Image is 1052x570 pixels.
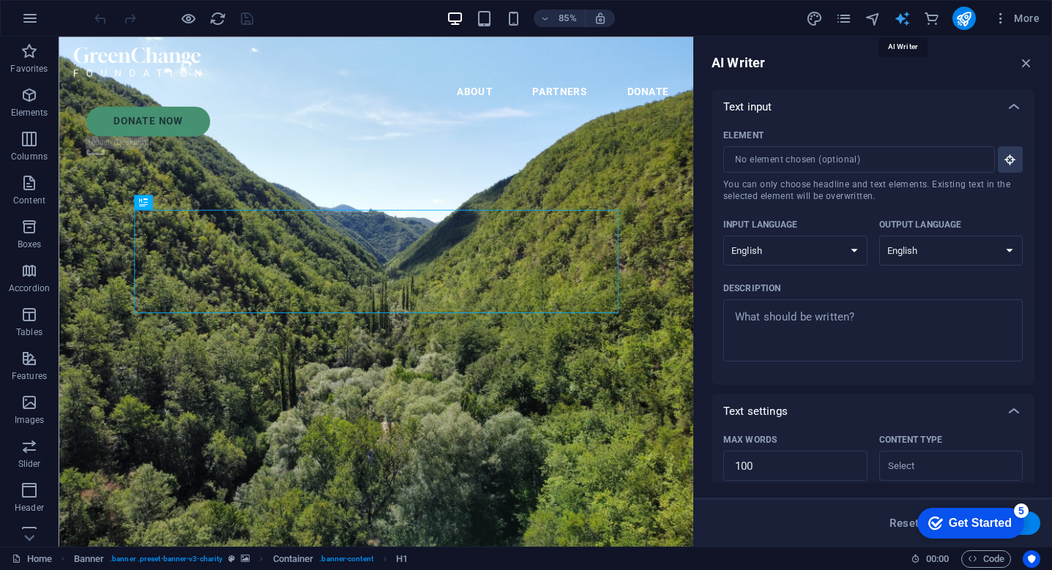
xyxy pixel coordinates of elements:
[723,434,777,446] p: Max words
[74,550,105,568] span: Click to select. Double-click to edit
[712,89,1034,124] div: Text input
[923,10,940,27] i: Commerce
[723,100,772,114] p: Text input
[108,3,123,18] div: 5
[228,555,235,563] i: This element is a customizable preset
[209,10,226,27] button: reload
[18,239,42,250] p: Boxes
[110,550,223,568] span: . banner .preset-banner-v3-charity
[723,146,985,173] input: ElementYou can only choose headline and text elements. Existing text in the selected element will...
[15,414,45,426] p: Images
[9,282,50,294] p: Accordion
[534,10,586,27] button: 85%
[884,455,995,476] input: Content typeClear
[712,394,1034,429] div: Text settings
[12,550,52,568] a: Click to cancel selection. Double-click to open Pages
[881,511,927,535] button: Reset
[911,550,950,568] h6: Session time
[865,10,881,27] i: Navigator
[926,550,949,568] span: 00 00
[556,10,579,27] h6: 85%
[723,219,798,230] p: Input language
[241,555,250,563] i: This element contains a background
[993,11,1040,26] span: More
[43,16,106,29] div: Get Started
[879,219,962,230] p: Output language
[879,236,1023,266] select: Output language
[835,10,852,27] i: Pages (Ctrl+Alt+S)
[835,10,853,27] button: pages
[955,10,972,27] i: Publish
[723,451,868,481] input: Max words
[10,63,48,75] p: Favorites
[18,458,41,470] p: Slider
[13,195,45,206] p: Content
[15,502,44,514] p: Header
[273,550,314,568] span: Click to select. Double-click to edit
[594,12,607,25] i: On resize automatically adjust zoom level to fit chosen device.
[923,10,941,27] button: commerce
[723,404,788,419] p: Text settings
[12,370,47,382] p: Features
[16,326,42,338] p: Tables
[723,130,764,141] p: Element
[209,10,226,27] i: Reload page
[712,124,1034,385] div: Text input
[865,10,882,27] button: navigator
[11,151,48,162] p: Columns
[396,550,408,568] span: Click to select. Double-click to edit
[894,10,911,27] button: text_generator
[731,307,1015,354] textarea: Description
[723,282,780,294] p: Description
[712,54,765,72] h6: AI Writer
[968,550,1004,568] span: Code
[889,517,919,529] span: Reset
[723,179,1023,202] span: You can only choose headline and text elements. Existing text in the selected element will be ove...
[879,434,942,446] p: Content type
[806,10,824,27] button: design
[952,7,976,30] button: publish
[961,550,1011,568] button: Code
[74,550,409,568] nav: breadcrumb
[319,550,373,568] span: . banner-content
[1023,550,1040,568] button: Usercentrics
[11,107,48,119] p: Elements
[723,236,868,266] select: Input language
[936,553,939,564] span: :
[998,146,1023,173] button: ElementYou can only choose headline and text elements. Existing text in the selected element will...
[12,7,119,38] div: Get Started 5 items remaining, 0% complete
[806,10,823,27] i: Design (Ctrl+Alt+Y)
[988,7,1045,30] button: More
